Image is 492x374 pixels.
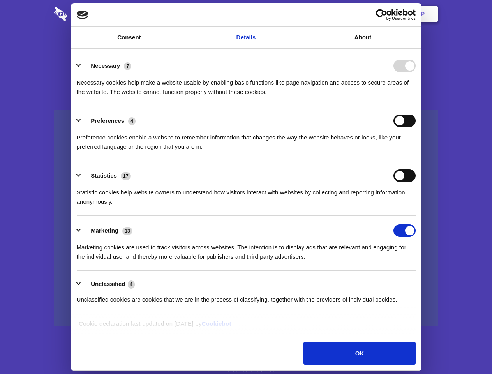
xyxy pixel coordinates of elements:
a: About [305,27,421,48]
button: Statistics (17) [77,169,136,182]
label: Statistics [91,172,117,179]
a: Contact [316,2,352,26]
a: Usercentrics Cookiebot - opens in a new window [347,9,416,21]
img: logo-wordmark-white-trans-d4663122ce5f474addd5e946df7df03e33cb6a1c49d2221995e7729f52c070b2.svg [54,7,121,21]
span: 13 [122,227,132,235]
a: Consent [71,27,188,48]
span: 17 [121,172,131,180]
label: Preferences [91,117,124,124]
button: Necessary (7) [77,60,136,72]
span: 4 [128,280,135,288]
a: Login [353,2,387,26]
a: Details [188,27,305,48]
button: OK [303,342,415,365]
label: Marketing [91,227,118,234]
iframe: Drift Widget Chat Controller [453,335,483,365]
button: Unclassified (4) [77,279,140,289]
div: Cookie declaration last updated on [DATE] by [73,319,419,334]
span: 7 [124,62,131,70]
div: Marketing cookies are used to track visitors across websites. The intention is to display ads tha... [77,237,416,261]
div: Statistic cookies help website owners to understand how visitors interact with websites by collec... [77,182,416,206]
div: Preference cookies enable a website to remember information that changes the way the website beha... [77,127,416,152]
label: Necessary [91,62,120,69]
a: Wistia video thumbnail [54,110,438,326]
h4: Auto-redaction of sensitive data, encrypted data sharing and self-destructing private chats. Shar... [54,71,438,97]
button: Preferences (4) [77,115,141,127]
button: Marketing (13) [77,224,138,237]
div: Necessary cookies help make a website usable by enabling basic functions like page navigation and... [77,72,416,97]
img: logo [77,11,88,19]
div: Unclassified cookies are cookies that we are in the process of classifying, together with the pro... [77,289,416,304]
a: Cookiebot [202,320,231,327]
h1: Eliminate Slack Data Loss. [54,35,438,63]
span: 4 [128,117,136,125]
a: Pricing [229,2,263,26]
